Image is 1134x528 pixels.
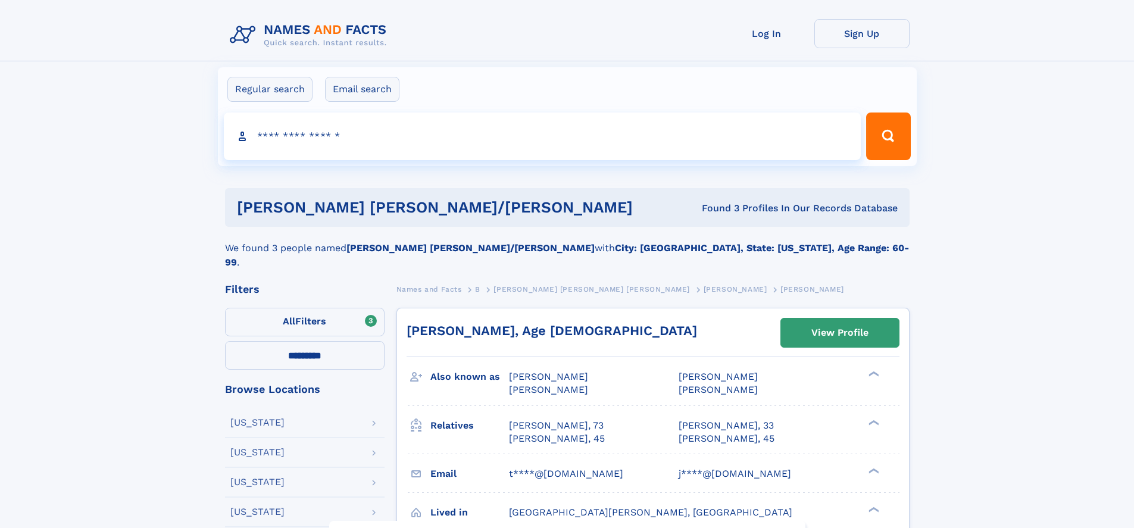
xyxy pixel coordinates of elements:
span: [PERSON_NAME] [509,371,588,382]
a: [PERSON_NAME], 73 [509,419,604,432]
a: [PERSON_NAME] [PERSON_NAME] [PERSON_NAME] [493,282,690,296]
a: [PERSON_NAME], 45 [509,432,605,445]
div: [US_STATE] [230,477,285,487]
input: search input [224,113,861,160]
span: [GEOGRAPHIC_DATA][PERSON_NAME], [GEOGRAPHIC_DATA] [509,507,792,518]
div: [US_STATE] [230,448,285,457]
a: Names and Facts [396,282,462,296]
h1: [PERSON_NAME] [PERSON_NAME]/[PERSON_NAME] [237,200,667,215]
a: View Profile [781,318,899,347]
span: [PERSON_NAME] [780,285,844,293]
div: ❯ [866,418,880,426]
div: Filters [225,284,385,295]
span: [PERSON_NAME] [679,371,758,382]
label: Email search [325,77,399,102]
div: We found 3 people named with . [225,227,910,270]
h3: Relatives [430,415,509,436]
div: ❯ [866,467,880,474]
div: [US_STATE] [230,418,285,427]
h3: Lived in [430,502,509,523]
div: View Profile [811,319,869,346]
label: Regular search [227,77,313,102]
a: [PERSON_NAME], 33 [679,419,774,432]
a: [PERSON_NAME], 45 [679,432,774,445]
span: All [283,315,295,327]
img: Logo Names and Facts [225,19,396,51]
a: Sign Up [814,19,910,48]
h3: Also known as [430,367,509,387]
a: Log In [719,19,814,48]
b: [PERSON_NAME] [PERSON_NAME]/[PERSON_NAME] [346,242,595,254]
a: [PERSON_NAME], Age [DEMOGRAPHIC_DATA] [407,323,697,338]
span: B [475,285,480,293]
a: [PERSON_NAME] [704,282,767,296]
b: City: [GEOGRAPHIC_DATA], State: [US_STATE], Age Range: 60-99 [225,242,909,268]
div: Found 3 Profiles In Our Records Database [667,202,898,215]
div: [US_STATE] [230,507,285,517]
div: ❯ [866,505,880,513]
div: ❯ [866,370,880,378]
span: [PERSON_NAME] [704,285,767,293]
label: Filters [225,308,385,336]
span: [PERSON_NAME] [679,384,758,395]
button: Search Button [866,113,910,160]
h3: Email [430,464,509,484]
span: [PERSON_NAME] [PERSON_NAME] [PERSON_NAME] [493,285,690,293]
div: Browse Locations [225,384,385,395]
a: B [475,282,480,296]
span: [PERSON_NAME] [509,384,588,395]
